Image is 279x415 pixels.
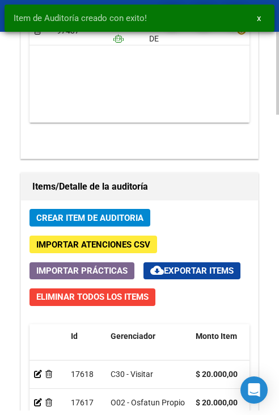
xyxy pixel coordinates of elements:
span: Monto Item [196,332,237,341]
button: Exportar Items [143,262,240,279]
h1: Items/Detalle de la auditoría [32,178,247,196]
span: x [257,13,261,23]
button: Importar Atenciones CSV [29,236,157,253]
button: Eliminar Todos los Items [29,288,155,306]
span: Id [71,332,78,341]
strong: $ 20.000,00 [196,370,238,379]
button: Crear Item de Auditoria [29,209,150,227]
span: Importar Atenciones CSV [36,240,150,250]
datatable-header-cell: Id [66,324,106,374]
span: Gerenciador [111,332,155,341]
span: Crear Item de Auditoria [36,213,143,223]
datatable-header-cell: Gerenciador [106,324,191,374]
span: O02 - Osfatun Propio [111,398,185,407]
strong: $ 20.000,00 [196,398,238,407]
span: Importar Prácticas [36,266,128,276]
mat-icon: cloud_download [150,263,164,277]
div: Open Intercom Messenger [240,376,268,404]
span: C30 - Visitar [111,370,153,379]
span: Eliminar Todos los Items [36,292,149,302]
button: Importar Prácticas [29,262,134,279]
span: 17617 [71,398,94,407]
button: x [248,8,270,28]
datatable-header-cell: Monto Item [191,324,270,374]
span: Exportar Items [150,266,234,276]
span: Item de Auditoría creado con exito! [14,12,147,24]
span: 17618 [71,370,94,379]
